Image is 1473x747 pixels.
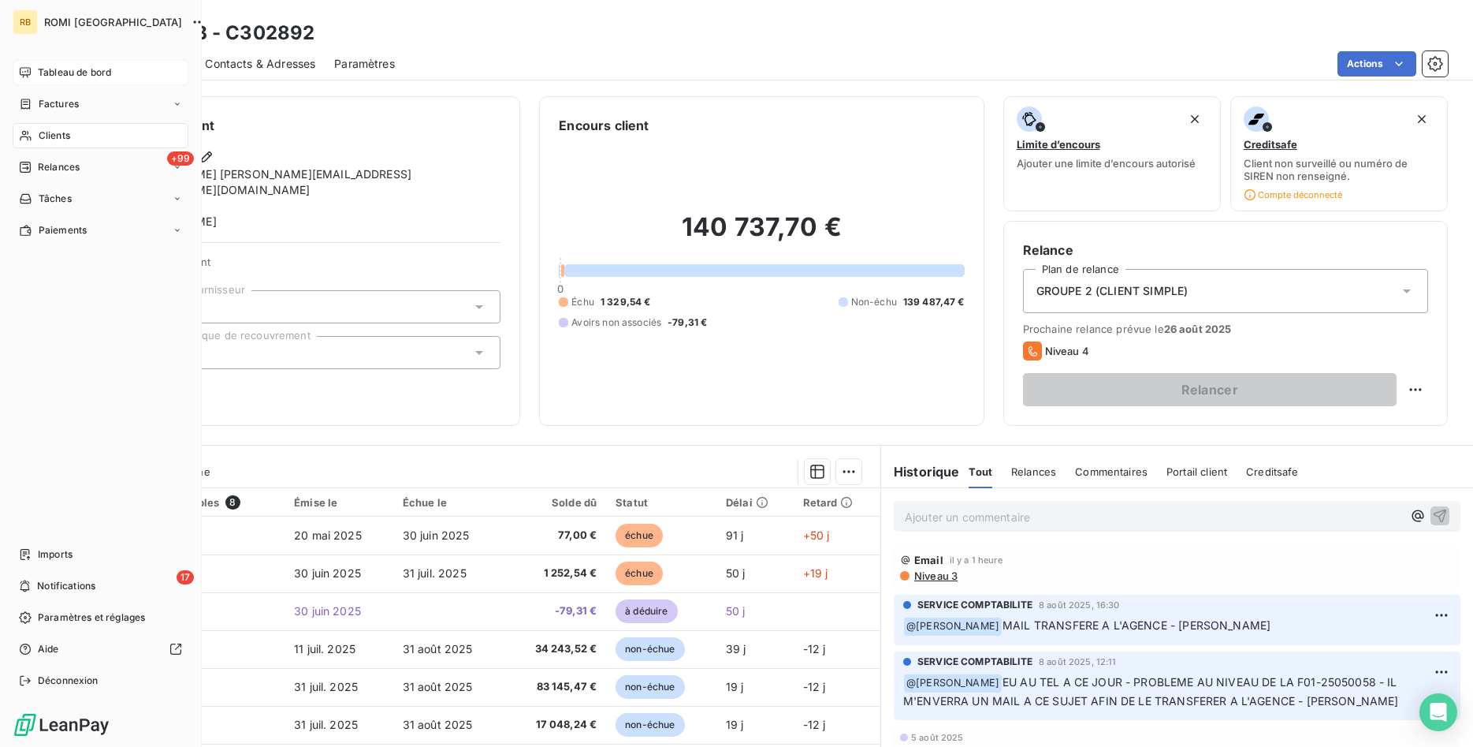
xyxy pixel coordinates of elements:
[127,256,500,278] span: Propriétés Client
[38,611,145,625] span: Paramètres et réglages
[13,92,188,117] a: Factures
[616,637,684,661] span: non-échue
[95,116,500,135] h6: Informations client
[1017,138,1100,151] span: Limite d’encours
[571,295,594,309] span: Échu
[39,192,72,206] span: Tâches
[904,618,1002,636] span: @ [PERSON_NAME]
[571,316,661,330] span: Avoirs non associés
[1244,189,1342,201] span: Compte déconnecté
[139,19,314,47] h3: SMPRB - C302892
[917,655,1032,669] span: SERVICE COMPTABILITE
[726,642,746,655] span: 39 j
[403,718,473,731] span: 31 août 2025
[514,566,597,581] span: 1 252,54 €
[403,529,470,542] span: 30 juin 2025
[1003,96,1221,211] button: Limite d’encoursAjouter une limite d’encours autorisé
[616,524,663,547] span: échue
[13,60,188,85] a: Tableau de bord
[38,65,111,80] span: Tableau de bord
[726,496,784,509] div: Délai
[1011,465,1056,478] span: Relances
[39,223,87,237] span: Paiements
[294,642,355,655] span: 11 juil. 2025
[1023,323,1428,335] span: Prochaine relance prévue le
[403,566,467,580] span: 31 juil. 2025
[37,579,95,593] span: Notifications
[514,679,597,695] span: 83 145,47 €
[1017,157,1196,170] span: Ajouter une limite d’encours autorisé
[803,718,826,731] span: -12 j
[803,566,828,580] span: +19 j
[294,604,361,618] span: 30 juin 2025
[726,680,744,693] span: 19 j
[514,528,597,543] span: 77,00 €
[39,97,79,111] span: Factures
[969,465,992,478] span: Tout
[1244,157,1434,182] span: Client non surveillé ou numéro de SIREN non renseigné.
[294,496,384,509] div: Émise le
[726,529,744,542] span: 91 j
[616,675,684,699] span: non-échue
[403,680,473,693] span: 31 août 2025
[1244,138,1297,151] span: Creditsafe
[601,295,651,309] span: 1 329,54 €
[13,123,188,148] a: Clients
[1036,283,1188,299] span: GROUPE 2 (CLIENT SIMPLE)
[334,56,395,72] span: Paramètres
[851,295,897,309] span: Non-échu
[1023,241,1428,260] h6: Relance
[13,186,188,211] a: Tâches
[668,316,707,330] span: -79,31 €
[559,116,649,135] h6: Encours client
[167,151,194,166] span: +99
[803,642,826,655] span: -12 j
[38,674,99,688] span: Déconnexion
[205,56,315,72] span: Contacts & Adresses
[1039,657,1117,667] span: 8 août 2025, 12:11
[726,566,746,580] span: 50 j
[403,496,496,509] div: Échue le
[803,529,830,542] span: +50 j
[903,675,1400,708] span: EU AU TEL A CE JOUR - PROBLEME AU NIVEAU DE LA F01-25050058 - IL M'ENVERRA UN MAIL A CE SUJET AFI...
[726,604,746,618] span: 50 j
[294,680,358,693] span: 31 juil. 2025
[1023,373,1397,406] button: Relancer
[616,713,684,737] span: non-échue
[514,603,597,619] span: -79,31 €
[1337,51,1416,77] button: Actions
[125,166,501,198] span: [PERSON_NAME] [PERSON_NAME][EMAIL_ADDRESS][PERSON_NAME][DOMAIN_NAME]
[13,218,188,243] a: Paiements
[1166,465,1227,478] span: Portail client
[13,605,188,630] a: Paramètres et réglages
[950,555,1002,565] span: il y a 1 heure
[726,718,744,731] span: 19 j
[1164,323,1232,335] span: 26 août 2025
[913,570,958,582] span: Niveau 3
[881,462,960,481] h6: Historique
[13,155,188,180] a: +99Relances
[13,9,38,35] div: RB
[294,529,362,542] span: 20 mai 2025
[1075,465,1148,478] span: Commentaires
[13,712,110,738] img: Logo LeanPay
[1002,618,1270,632] span: MAIL TRANSFERE A L'AGENCE - [PERSON_NAME]
[1039,600,1120,610] span: 8 août 2025, 16:30
[911,733,964,742] span: 5 août 2025
[914,554,943,566] span: Email
[294,566,361,580] span: 30 juin 2025
[559,211,964,259] h2: 140 737,70 €
[225,495,240,510] span: 8
[557,282,564,295] span: 0
[803,680,826,693] span: -12 j
[904,674,1002,693] span: @ [PERSON_NAME]
[38,160,80,174] span: Relances
[1230,96,1448,211] button: CreditsafeClient non surveillé ou numéro de SIREN non renseigné.Compte déconnecté
[13,637,188,662] a: Aide
[616,599,677,623] span: à déduire
[803,496,871,509] div: Retard
[38,642,59,656] span: Aide
[177,570,194,585] span: 17
[514,717,597,733] span: 17 048,24 €
[44,16,182,28] span: ROMI [GEOGRAPHIC_DATA]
